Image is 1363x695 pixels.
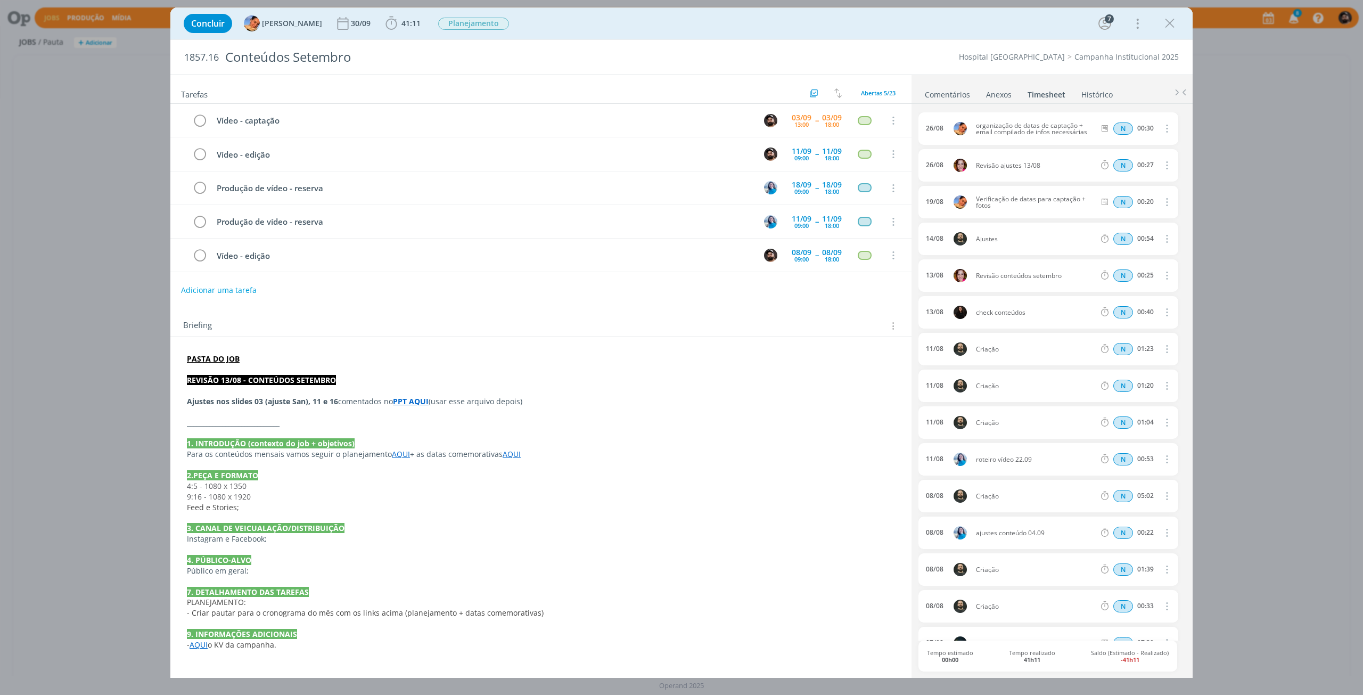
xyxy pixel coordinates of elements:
a: Hospital [GEOGRAPHIC_DATA] [959,52,1065,62]
span: N [1113,233,1133,245]
span: Criação [972,567,1099,573]
div: 11/09 [822,215,842,223]
div: Horas normais [1113,600,1133,612]
span: Criação [972,346,1099,353]
a: Comentários [924,85,971,100]
p: Instagram e Facebook; [187,534,895,544]
img: G [954,636,967,650]
div: 18/09 [822,181,842,189]
div: 13:00 [794,121,809,127]
div: Horas normais [1113,416,1133,429]
div: 00:25 [1137,272,1154,279]
span: N [1113,343,1133,355]
span: N [1113,490,1133,502]
img: E [954,453,967,466]
span: Saldo (Estimado - Realizado) [1091,649,1169,663]
p: Para os conteúdos mensais vamos seguir o planejamento + as datas comemorativas [187,449,895,460]
span: Abertas 5/23 [861,89,896,97]
div: 00:53 [1137,455,1154,463]
span: Revisão ajustes 13/08 [972,162,1099,169]
span: 1857.16 [184,52,219,63]
span: Criação [972,493,1099,500]
div: 01:20 [1137,382,1154,389]
span: N [1113,563,1133,576]
img: P [954,416,967,429]
p: comentados no (usar esse arquivo depois) [187,396,895,407]
b: -41h11 [1121,656,1139,664]
a: Histórico [1081,85,1113,100]
div: Horas normais [1113,343,1133,355]
button: 41:11 [383,15,423,32]
a: AQUI [503,449,521,459]
button: B [762,112,778,128]
span: N [1113,527,1133,539]
button: B [762,247,778,263]
img: E [764,215,777,228]
span: N [1113,122,1133,135]
div: 18:00 [825,189,839,194]
div: 11/09 [792,215,811,223]
span: -- [815,218,818,225]
div: 07/08 [926,639,943,647]
span: Público em geral; [187,566,249,576]
div: 09:00 [794,155,809,161]
span: Ajustes [972,236,1099,242]
div: dialog [170,7,1193,678]
div: Horas normais [1113,490,1133,502]
div: 07:30 [1137,639,1154,647]
div: 09:00 [794,223,809,228]
div: Produção de vídeo - reserva [212,215,754,228]
span: N [1113,600,1133,612]
img: P [954,342,967,356]
div: 08/09 [792,249,811,256]
div: 18:00 [825,121,839,127]
div: 08/08 [926,492,943,500]
strong: 4. PÚBLICO-ALVO [187,555,251,565]
div: 11/08 [926,382,943,389]
img: arrow-down-up.svg [834,88,842,98]
span: Tempo realizado [1009,649,1055,663]
div: 7 [1105,14,1114,23]
button: B [762,146,778,162]
span: Criação [972,383,1099,389]
span: Tempo estimado [927,649,973,663]
div: 09:00 [794,189,809,194]
div: 00:20 [1137,198,1154,206]
span: Planejamento [438,18,509,30]
div: 00:33 [1137,602,1154,610]
div: 00:22 [1137,529,1154,536]
div: 00:30 [1137,125,1154,132]
div: 19/08 [926,198,943,206]
button: Planejamento [438,17,510,30]
div: Vídeo - edição [212,148,754,161]
a: PPT AQUI [393,396,429,406]
img: E [954,526,967,539]
b: 00h00 [942,656,958,664]
span: roteiro vídeo 22.09 [972,456,1099,463]
img: P [954,489,967,503]
img: L [244,15,260,31]
span: N [1113,416,1133,429]
img: B [764,249,777,262]
img: P [954,563,967,576]
div: Horas normais [1113,380,1133,392]
span: N [1113,159,1133,171]
div: 01:39 [1137,566,1154,573]
span: 9:16 - 1080 x 1920 [187,492,253,502]
span: Briefing [183,319,212,333]
button: E [762,214,778,230]
span: check conteúdos [972,309,1099,316]
div: 26/08 [926,125,943,132]
a: Timesheet [1027,85,1066,100]
button: Concluir [184,14,232,33]
div: Horas normais [1113,453,1133,465]
img: P [954,600,967,613]
a: PASTA DO JOB [187,354,240,364]
b: 41h11 [1024,656,1040,664]
div: Horas normais [1113,306,1133,318]
span: 4:5 - 1080 x 1350 [187,481,247,491]
span: - [187,640,190,650]
span: ajustes conteúdo 04.09 [972,530,1099,536]
div: 00:54 [1137,235,1154,242]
